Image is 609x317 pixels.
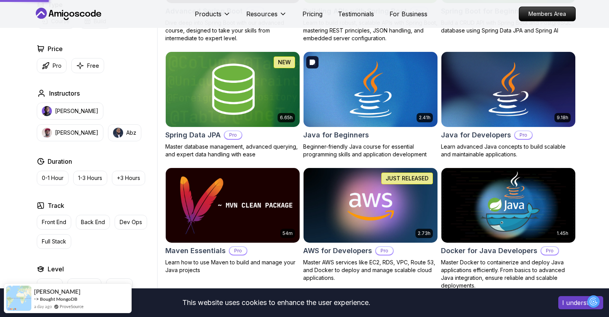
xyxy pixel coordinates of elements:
p: Master database management, advanced querying, and expert data handling with ease [165,143,300,158]
button: instructor img[PERSON_NAME] [37,124,103,141]
div: This website uses cookies to enhance the user experience. [6,294,547,311]
p: Pro [230,247,247,255]
a: Docker for Java Developers card1.45hDocker for Java DevelopersProMaster Docker to containerize an... [441,168,576,290]
img: Maven Essentials card [166,168,300,243]
a: ProveSource [60,304,84,309]
p: [PERSON_NAME] [55,129,98,137]
button: 0-1 Hour [37,171,69,185]
button: 1-3 Hours [73,171,107,185]
button: instructor imgAbz [108,124,141,141]
p: Abz [126,129,136,137]
p: NEW [278,58,291,66]
p: Dev Ops [120,218,142,226]
h2: AWS for Developers [303,245,372,256]
a: Spring Data JPA card6.65hNEWSpring Data JPAProMaster database management, advanced querying, and ... [165,51,300,158]
p: Front End [42,218,66,226]
p: Pro [376,247,393,255]
p: 2.41h [419,115,431,121]
img: provesource social proof notification image [6,286,31,311]
button: Pro [37,58,67,73]
p: Pro [53,62,62,70]
button: Front End [37,215,71,230]
p: Mid-level [72,282,96,290]
p: Learn advanced Java concepts to build scalable and maintainable applications. [441,143,576,158]
button: Mid-level [67,278,101,293]
p: Resources [246,9,278,19]
img: instructor img [42,106,52,116]
h2: Instructors [49,89,80,98]
img: instructor img [42,128,52,138]
p: 0-1 Hour [42,174,63,182]
h2: Spring Data JPA [165,130,221,141]
button: Back End [76,215,110,230]
p: Pro [225,131,242,139]
h2: Java for Beginners [303,130,369,141]
h2: Java for Developers [441,130,511,141]
img: Java for Beginners card [300,50,441,129]
p: Beginner-friendly Java course for essential programming skills and application development [303,143,438,158]
button: Junior [37,278,63,293]
p: +3 Hours [117,174,140,182]
button: +3 Hours [112,171,145,185]
span: a day ago [34,303,52,310]
p: 2.73h [418,230,431,236]
span: [PERSON_NAME] [34,288,81,295]
p: 1-3 Hours [78,174,102,182]
p: Master Docker to containerize and deploy Java applications efficiently. From basics to advanced J... [441,259,576,290]
p: Learn to build robust, scalable APIs with Spring Boot, mastering REST principles, JSON handling, ... [303,19,438,42]
img: Spring Data JPA card [166,52,300,127]
button: Senior [106,278,133,293]
h2: Track [48,201,64,210]
p: 54m [283,230,293,236]
span: -> [34,296,39,302]
p: 6.65h [280,115,293,121]
h2: Maven Essentials [165,245,226,256]
p: Members Area [519,7,575,21]
button: Full Stack [37,234,71,249]
img: AWS for Developers card [304,168,437,243]
button: Products [195,9,231,25]
p: 9.18h [557,115,568,121]
button: Free [71,58,104,73]
a: Members Area [519,7,576,21]
p: Senior [111,282,128,290]
p: Junior [42,282,58,290]
a: Pricing [302,9,323,19]
p: Pro [515,131,532,139]
button: Dev Ops [115,215,147,230]
img: Java for Developers card [441,52,575,127]
a: For Business [389,9,427,19]
button: Resources [246,9,287,25]
p: Dive deep into Spring Boot with our advanced course, designed to take your skills from intermedia... [165,19,300,42]
p: 1.45h [557,230,568,236]
p: Free [87,62,99,70]
a: Java for Developers card9.18hJava for DevelopersProLearn advanced Java concepts to build scalable... [441,51,576,158]
a: Testimonials [338,9,374,19]
button: instructor img[PERSON_NAME] [37,103,103,120]
h2: Duration [48,157,72,166]
a: Maven Essentials card54mMaven EssentialsProLearn how to use Maven to build and manage your Java p... [165,168,300,274]
p: JUST RELEASED [386,175,429,182]
a: AWS for Developers card2.73hJUST RELEASEDAWS for DevelopersProMaster AWS services like EC2, RDS, ... [303,168,438,282]
h2: Level [48,264,64,274]
p: [PERSON_NAME] [55,107,98,115]
h2: Docker for Java Developers [441,245,537,256]
p: Back End [81,218,105,226]
a: Java for Beginners card2.41hJava for BeginnersBeginner-friendly Java course for essential program... [303,51,438,158]
img: Docker for Java Developers card [441,168,575,243]
h2: Price [48,44,63,53]
p: Full Stack [42,238,66,245]
p: Learn how to use Maven to build and manage your Java projects [165,259,300,274]
p: Pro [541,247,558,255]
p: Products [195,9,221,19]
button: Accept cookies [558,296,603,309]
p: Master AWS services like EC2, RDS, VPC, Route 53, and Docker to deploy and manage scalable cloud ... [303,259,438,282]
img: instructor img [113,128,123,138]
a: Bought MongoDB [40,296,77,302]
